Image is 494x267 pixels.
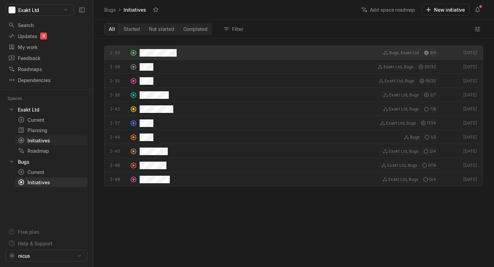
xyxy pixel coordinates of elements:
a: Initiatives [15,177,87,187]
a: Feedback [5,53,87,63]
div: I-35 [110,78,127,84]
div: I-37 [110,120,127,126]
a: Bugs [5,157,87,166]
a: I-46Exakt Ltd, Bugs9/16[DATE] [104,158,483,172]
div: [DATE] [462,120,477,126]
div: [DATE] [462,50,477,56]
div: [DATE] [462,64,477,70]
div: Roadmap [18,147,85,154]
a: Initiatives [15,136,87,145]
span: NI [10,252,14,259]
span: Exakt Ltd, Bugs [389,92,419,98]
div: Initiatives [122,5,148,14]
a: Current [15,167,87,177]
div: 2 / 4 [422,148,438,155]
a: I-40Exakt Ltd, Bugs2/4[DATE] [104,144,483,158]
div: grid [93,46,494,267]
a: Free plan [5,227,87,237]
span: Exakt Ltd, Bugs [389,106,419,112]
span: Bugs, Exakt Ltd [389,50,419,56]
div: [DATE] [462,134,477,140]
div: 0 / 4 [422,176,438,183]
div: Bugs [18,158,30,165]
div: 9 / 9 [422,49,438,56]
a: Planning [15,125,87,135]
button: Add space roadmap [358,4,419,15]
div: [DATE] [462,92,477,98]
a: I-44Bugs1/2[DATE] [104,130,483,144]
div: [DATE] [462,148,477,154]
div: I-36 [110,92,127,98]
a: I-36Exakt Ltd, Bugs2/7[DATE] [104,88,483,102]
div: I-48 [110,176,127,183]
span: Exakt Ltd, Bugs [389,148,419,154]
div: Roadmaps [8,66,85,73]
a: I-38Exakt Ltd, Bugs20/32[DATE] [104,60,483,74]
div: I-42 [110,106,127,112]
a: I-35Exakt Ltd, Bugs16/20[DATE] [104,74,483,88]
div: Current [18,169,85,176]
div: Planning [18,127,85,134]
button: New initiative [422,4,469,15]
div: 2 / 7 [422,92,438,98]
a: My work [5,42,87,52]
a: Dependencies [5,75,87,85]
div: Initiatives [18,179,85,186]
div: Search [8,22,85,29]
div: [DATE] [462,162,477,169]
div: [DATE] [462,78,477,84]
a: Search [5,20,87,30]
div: Free plan [18,228,39,235]
a: I-42Exakt Ltd, Bugs7/8[DATE] [104,102,483,116]
a: I-37Exakt Ltd, Bugs11/14[DATE] [104,116,483,130]
div: 11 / 14 [419,120,438,127]
a: I-39Bugs, Exakt Ltd9/9[DATE] [104,46,483,60]
div: Feedback [8,55,85,62]
div: Updates [8,33,85,40]
kbd: i [78,137,85,144]
a: Updates6 [5,31,87,41]
span: Bugs [410,134,420,140]
div: Bugs [104,6,116,13]
div: I-38 [110,64,127,70]
button: Not started [144,24,179,35]
div: Dependencies [8,77,85,84]
a: I-48Exakt Ltd, Bugs0/4[DATE] [104,172,483,186]
div: › [119,6,121,13]
div: Initiatives [18,137,60,144]
div: 6 [40,33,47,39]
div: Current [18,116,85,124]
button: Filter [220,24,247,35]
span: Exakt Ltd, Bugs [387,162,417,169]
span: Exakt Ltd [18,7,39,14]
a: Bugs [103,5,117,14]
button: All [104,23,119,35]
div: Spaces [8,95,31,102]
div: 20 / 32 [417,63,438,70]
a: Roadmaps [5,64,87,74]
span: Exakt Ltd, Bugs [385,78,414,84]
div: Help & Support [18,240,52,247]
div: [DATE] [462,176,477,183]
button: NInicus [5,250,87,262]
span: Exakt Ltd, Bugs [388,176,418,183]
div: [DATE] [462,106,477,112]
a: Exakt Ltd [5,105,87,114]
div: 1 / 2 [423,134,438,141]
button: Exakt Ltd [5,4,74,16]
div: I-40 [110,148,127,154]
a: Current [15,115,87,125]
span: nicus [18,252,30,259]
div: I-39 [110,50,127,56]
